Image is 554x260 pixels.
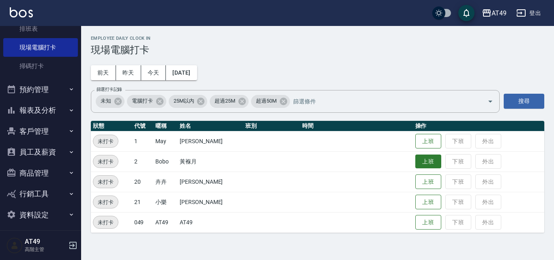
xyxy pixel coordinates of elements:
button: 昨天 [116,65,141,80]
div: 超過50M [251,95,290,108]
div: 超過25M [210,95,249,108]
td: 21 [132,192,154,212]
p: 高階主管 [25,246,66,253]
td: 049 [132,212,154,232]
span: 電腦打卡 [127,97,158,105]
div: 電腦打卡 [127,95,166,108]
td: 小樂 [153,192,178,212]
span: 25M以內 [169,97,199,105]
th: 姓名 [178,121,243,131]
button: 商品管理 [3,163,78,184]
span: 未知 [96,97,116,105]
span: 未打卡 [93,178,118,186]
div: 未知 [96,95,125,108]
th: 暱稱 [153,121,178,131]
img: Person [6,237,23,254]
td: 卉卉 [153,172,178,192]
div: 25M以內 [169,95,208,108]
td: 黃褓月 [178,151,243,172]
span: 未打卡 [93,137,118,146]
button: 報表及分析 [3,100,78,121]
td: [PERSON_NAME] [178,172,243,192]
td: Bobo [153,151,178,172]
label: 篩選打卡記錄 [97,86,122,92]
td: AT49 [178,212,243,232]
button: 今天 [141,65,166,80]
h3: 現場電腦打卡 [91,44,544,56]
th: 狀態 [91,121,132,131]
a: 現場電腦打卡 [3,38,78,57]
h5: AT49 [25,238,66,246]
th: 操作 [413,121,544,131]
button: 員工及薪資 [3,142,78,163]
button: 資料設定 [3,204,78,226]
th: 代號 [132,121,154,131]
td: 1 [132,131,154,151]
button: Open [484,95,497,108]
th: 時間 [300,121,413,131]
td: [PERSON_NAME] [178,192,243,212]
button: 客戶管理 [3,121,78,142]
th: 班別 [243,121,300,131]
button: 上班 [415,215,441,230]
button: 上班 [415,155,441,169]
span: 未打卡 [93,198,118,206]
td: AT49 [153,212,178,232]
span: 未打卡 [93,218,118,227]
span: 超過50M [251,97,281,105]
td: 20 [132,172,154,192]
h2: Employee Daily Clock In [91,36,544,41]
div: AT49 [492,8,507,18]
button: 前天 [91,65,116,80]
button: 預約管理 [3,79,78,100]
img: Logo [10,7,33,17]
button: 上班 [415,174,441,189]
a: 排班表 [3,19,78,38]
button: 登出 [513,6,544,21]
span: 未打卡 [93,157,118,166]
button: 行銷工具 [3,183,78,204]
button: 上班 [415,195,441,210]
td: [PERSON_NAME] [178,131,243,151]
span: 超過25M [210,97,240,105]
td: May [153,131,178,151]
button: 上班 [415,134,441,149]
button: save [458,5,475,21]
button: AT49 [479,5,510,21]
td: 2 [132,151,154,172]
a: 掃碼打卡 [3,57,78,75]
button: 搜尋 [504,94,544,109]
button: [DATE] [166,65,197,80]
input: 篩選條件 [291,94,473,108]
